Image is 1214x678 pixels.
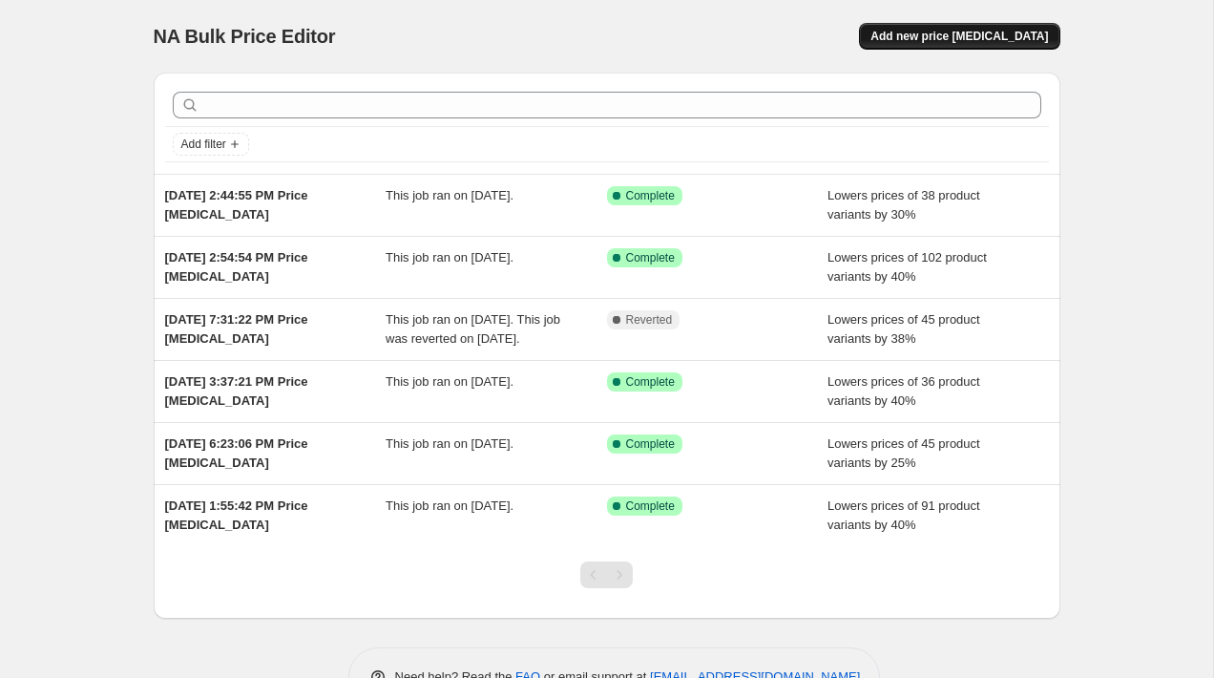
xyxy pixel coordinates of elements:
button: Add filter [173,133,249,156]
button: Add new price [MEDICAL_DATA] [859,23,1059,50]
span: Lowers prices of 36 product variants by 40% [827,374,980,408]
span: This job ran on [DATE]. [386,436,513,451]
span: [DATE] 2:54:54 PM Price [MEDICAL_DATA] [165,250,308,284]
span: Complete [626,498,675,514]
span: [DATE] 3:37:21 PM Price [MEDICAL_DATA] [165,374,308,408]
span: This job ran on [DATE]. [386,250,513,265]
span: Lowers prices of 45 product variants by 38% [827,312,980,346]
span: Lowers prices of 38 product variants by 30% [827,188,980,222]
span: Complete [626,374,675,390]
nav: Pagination [580,561,633,588]
span: [DATE] 7:31:22 PM Price [MEDICAL_DATA] [165,312,308,346]
span: Lowers prices of 45 product variants by 25% [827,436,980,470]
span: [DATE] 1:55:42 PM Price [MEDICAL_DATA] [165,498,308,532]
span: This job ran on [DATE]. [386,374,513,389]
span: Add filter [181,137,226,152]
span: Lowers prices of 91 product variants by 40% [827,498,980,532]
span: This job ran on [DATE]. This job was reverted on [DATE]. [386,312,560,346]
span: This job ran on [DATE]. [386,498,513,513]
span: Complete [626,188,675,203]
span: Add new price [MEDICAL_DATA] [870,29,1048,44]
span: NA Bulk Price Editor [154,26,336,47]
span: [DATE] 2:44:55 PM Price [MEDICAL_DATA] [165,188,308,222]
span: [DATE] 6:23:06 PM Price [MEDICAL_DATA] [165,436,308,470]
span: Reverted [626,312,673,328]
span: Complete [626,436,675,452]
span: This job ran on [DATE]. [386,188,513,202]
span: Lowers prices of 102 product variants by 40% [827,250,987,284]
span: Complete [626,250,675,265]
